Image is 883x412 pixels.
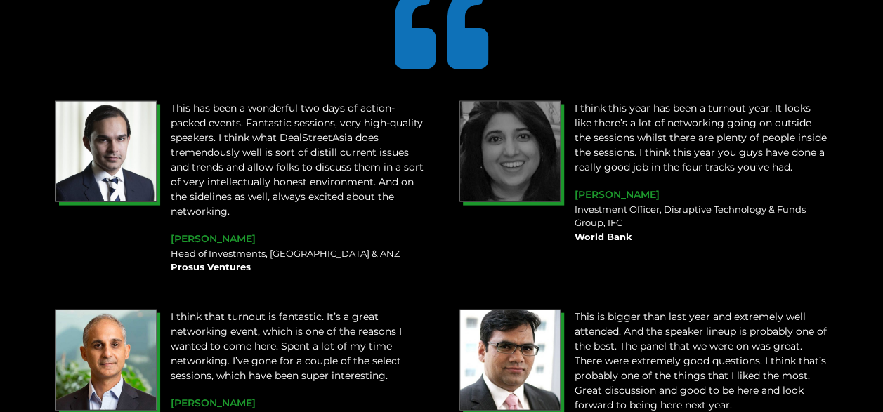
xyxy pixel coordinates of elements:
[575,231,632,242] b: World Bank
[171,261,251,272] b: Prosus Ventures
[575,203,828,244] div: Investment Officer, Disruptive Technology & Funds Group, IFC
[171,101,424,219] p: This has been a wonderful two days of action-packed events. Fantastic sessions, very high-quality...
[171,232,256,245] span: [PERSON_NAME]
[575,101,828,175] p: I think this year has been a turnout year. It looks like there’s a lot of networking going on out...
[575,188,660,201] span: [PERSON_NAME]
[459,310,561,411] img: Sunil Mishra
[55,101,157,202] img: Sachin-Bhanot
[459,101,561,202] img: Saima-Rehman
[171,247,424,274] div: Head of Investments, [GEOGRAPHIC_DATA] & ANZ
[171,310,424,383] p: I think that turnout is fantastic. It’s a great networking event, which is one of the reasons I w...
[171,397,256,409] span: [PERSON_NAME]
[55,310,157,411] img: SARIT CHOPRA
